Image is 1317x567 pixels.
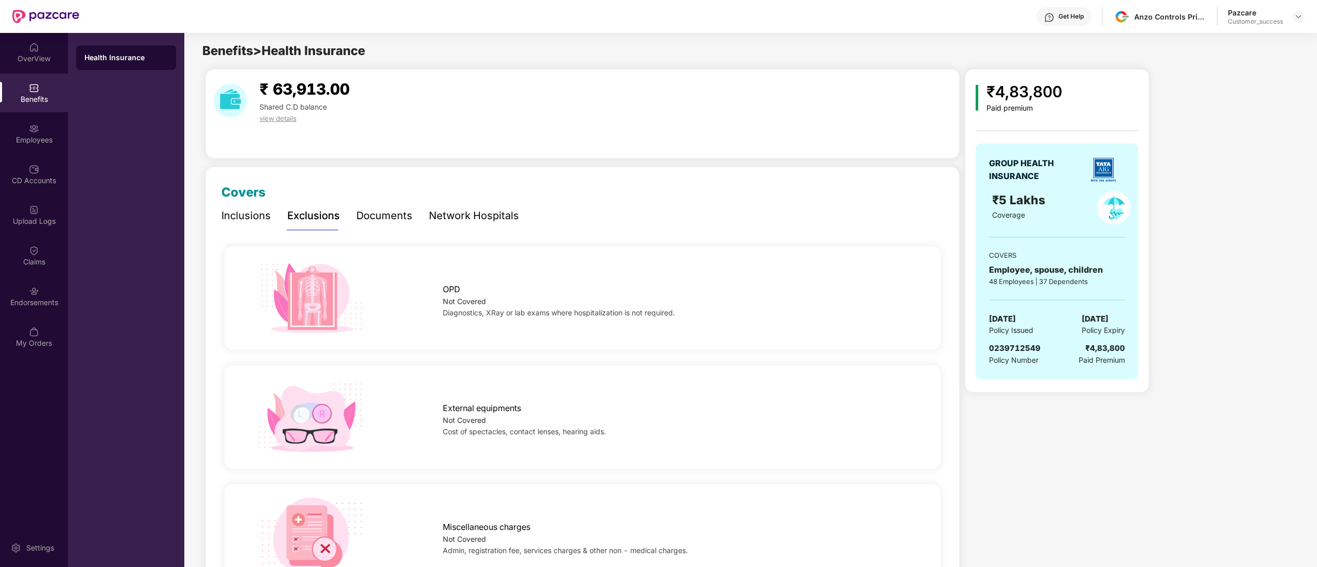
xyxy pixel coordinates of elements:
div: Customer_success [1228,17,1283,26]
span: Coverage [992,210,1025,219]
img: insurerLogo [1085,152,1121,188]
img: svg+xml;base64,PHN2ZyBpZD0iQ0RfQWNjb3VudHMiIGRhdGEtbmFtZT0iQ0QgQWNjb3VudHMiIHhtbG5zPSJodHRwOi8vd3... [29,164,39,174]
span: view details [259,114,297,122]
span: Shared C.D balance [259,102,327,111]
div: Paid premium [986,104,1062,113]
div: Exclusions [287,208,340,224]
div: Settings [23,543,57,553]
span: Diagnostics, XRay or lab exams where hospitalization is not required. [443,308,675,317]
img: svg+xml;base64,PHN2ZyBpZD0iRW1wbG95ZWVzIiB4bWxucz0iaHR0cDovL3d3dy53My5vcmcvMjAwMC9zdmciIHdpZHRoPS... [29,123,39,134]
div: COVERS [989,250,1125,260]
span: Benefits > Health Insurance [202,43,365,58]
img: svg+xml;base64,PHN2ZyBpZD0iTXlfT3JkZXJzIiBkYXRhLW5hbWU9Ik15IE9yZGVycyIgeG1sbnM9Imh0dHA6Ly93d3cudz... [29,327,39,337]
img: icon [976,85,978,111]
span: [DATE] [1082,313,1108,325]
img: svg+xml;base64,PHN2ZyBpZD0iQ2xhaW0iIHhtbG5zPSJodHRwOi8vd3d3LnczLm9yZy8yMDAwL3N2ZyIgd2lkdGg9IjIwIi... [29,245,39,256]
img: svg+xml;base64,PHN2ZyBpZD0iQmVuZWZpdHMiIHhtbG5zPSJodHRwOi8vd3d3LnczLm9yZy8yMDAwL3N2ZyIgd2lkdGg9Ij... [29,83,39,93]
span: ₹5 Lakhs [992,193,1048,207]
img: download [214,84,247,117]
img: icon [255,378,367,456]
span: Policy Number [989,356,1038,364]
img: svg+xml;base64,PHN2ZyBpZD0iRHJvcGRvd24tMzJ4MzIiIHhtbG5zPSJodHRwOi8vd3d3LnczLm9yZy8yMDAwL3N2ZyIgd2... [1294,12,1303,21]
img: svg+xml;base64,PHN2ZyBpZD0iU2V0dGluZy0yMHgyMCIgeG1sbnM9Imh0dHA6Ly93d3cudzMub3JnLzIwMDAvc3ZnIiB3aW... [11,543,21,553]
img: svg+xml;base64,PHN2ZyBpZD0iVXBsb2FkX0xvZ3MiIGRhdGEtbmFtZT0iVXBsb2FkIExvZ3MiIHhtbG5zPSJodHRwOi8vd3... [29,205,39,215]
div: GROUP HEALTH INSURANCE [989,157,1079,183]
div: Not Covered [443,415,909,426]
span: Paid Premium [1079,355,1125,366]
img: icon [255,259,367,337]
div: 48 Employees | 37 Dependents [989,276,1125,287]
div: Not Covered [443,534,909,545]
img: policyIcon [1097,191,1131,224]
span: [DATE] [989,313,1016,325]
img: svg+xml;base64,PHN2ZyBpZD0iSG9tZSIgeG1sbnM9Imh0dHA6Ly93d3cudzMub3JnLzIwMDAvc3ZnIiB3aWR0aD0iMjAiIG... [29,42,39,52]
img: svg+xml;base64,PHN2ZyBpZD0iRW5kb3JzZW1lbnRzIiB4bWxucz0iaHR0cDovL3d3dy53My5vcmcvMjAwMC9zdmciIHdpZH... [29,286,39,296]
div: Pazcare [1228,8,1283,17]
span: ₹ 63,913.00 [259,80,350,98]
div: ₹4,83,800 [986,80,1062,104]
span: Policy Expiry [1082,325,1125,336]
span: Admin, registration fee, services charges & other non - medical charges. [443,546,688,555]
span: 0239712549 [989,343,1041,353]
div: Get Help [1059,12,1084,21]
span: Covers [221,185,266,200]
img: New Pazcare Logo [12,10,79,23]
div: Network Hospitals [429,208,519,224]
span: Policy Issued [989,325,1033,336]
span: Miscellaneous charges [443,521,530,534]
span: Cost of spectacles, contact lenses, hearing aids. [443,427,606,436]
img: 8cd685fc-73b5-4a45-9b71-608d937979b8.jpg [1115,9,1130,24]
span: OPD [443,283,460,296]
div: Documents [356,208,412,224]
img: svg+xml;base64,PHN2ZyBpZD0iSGVscC0zMngzMiIgeG1sbnM9Imh0dHA6Ly93d3cudzMub3JnLzIwMDAvc3ZnIiB3aWR0aD... [1044,12,1054,23]
div: ₹4,83,800 [1085,342,1125,355]
div: Employee, spouse, children [989,263,1125,276]
div: Inclusions [221,208,271,224]
div: Health Insurance [84,52,168,63]
div: Anzo Controls Private Limited [1134,12,1206,22]
span: External equipments [443,402,521,415]
div: Not Covered [443,296,909,307]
